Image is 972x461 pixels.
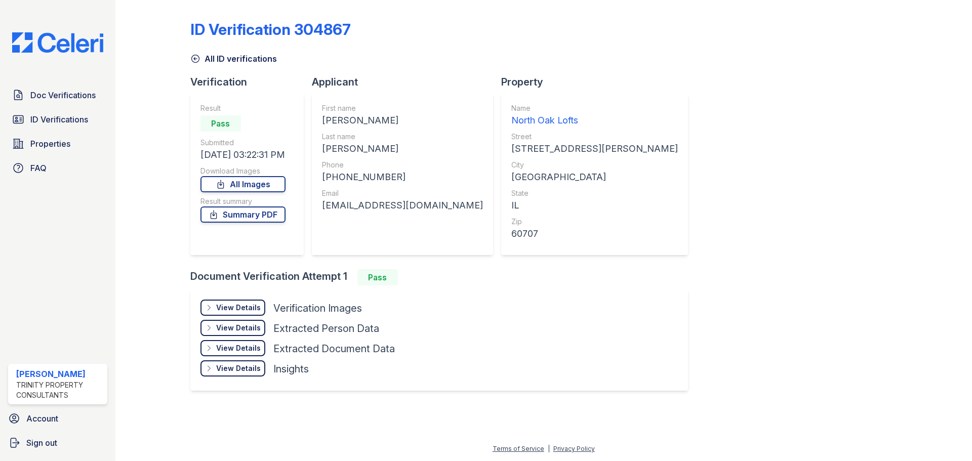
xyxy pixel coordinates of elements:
div: State [511,188,678,198]
img: CE_Logo_Blue-a8612792a0a2168367f1c8372b55b34899dd931a85d93a1a3d3e32e68fde9ad4.png [4,32,111,53]
div: [PERSON_NAME] [322,113,483,128]
span: Account [26,412,58,425]
a: All Images [200,176,286,192]
a: Privacy Policy [553,445,595,452]
div: | [548,445,550,452]
div: IL [511,198,678,213]
div: View Details [216,323,261,333]
div: Pass [357,269,398,285]
div: Street [511,132,678,142]
div: Last name [322,132,483,142]
div: [GEOGRAPHIC_DATA] [511,170,678,184]
div: Property [501,75,696,89]
a: Name North Oak Lofts [511,103,678,128]
div: Email [322,188,483,198]
span: Properties [30,138,70,150]
div: Extracted Document Data [273,342,395,356]
a: Summary PDF [200,206,286,223]
span: Doc Verifications [30,89,96,101]
div: Pass [200,115,241,132]
div: North Oak Lofts [511,113,678,128]
a: Account [4,408,111,429]
div: Submitted [200,138,286,148]
div: Extracted Person Data [273,321,379,336]
div: Insights [273,362,309,376]
div: Name [511,103,678,113]
span: FAQ [30,162,47,174]
div: [PHONE_NUMBER] [322,170,483,184]
a: Terms of Service [493,445,544,452]
a: Doc Verifications [8,85,107,105]
div: View Details [216,303,261,313]
div: Applicant [312,75,501,89]
span: Sign out [26,437,57,449]
div: 60707 [511,227,678,241]
a: All ID verifications [190,53,277,65]
div: View Details [216,343,261,353]
div: Result [200,103,286,113]
div: Verification [190,75,312,89]
span: ID Verifications [30,113,88,125]
div: Verification Images [273,301,362,315]
div: Result summary [200,196,286,206]
div: [PERSON_NAME] [322,142,483,156]
div: View Details [216,363,261,373]
a: FAQ [8,158,107,178]
div: Download Images [200,166,286,176]
div: Zip [511,217,678,227]
div: Phone [322,160,483,170]
div: Document Verification Attempt 1 [190,269,696,285]
div: [STREET_ADDRESS][PERSON_NAME] [511,142,678,156]
a: Sign out [4,433,111,453]
div: First name [322,103,483,113]
a: Properties [8,134,107,154]
a: ID Verifications [8,109,107,130]
div: [EMAIL_ADDRESS][DOMAIN_NAME] [322,198,483,213]
div: [DATE] 03:22:31 PM [200,148,286,162]
div: [PERSON_NAME] [16,368,103,380]
div: ID Verification 304867 [190,20,351,38]
div: City [511,160,678,170]
div: Trinity Property Consultants [16,380,103,400]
